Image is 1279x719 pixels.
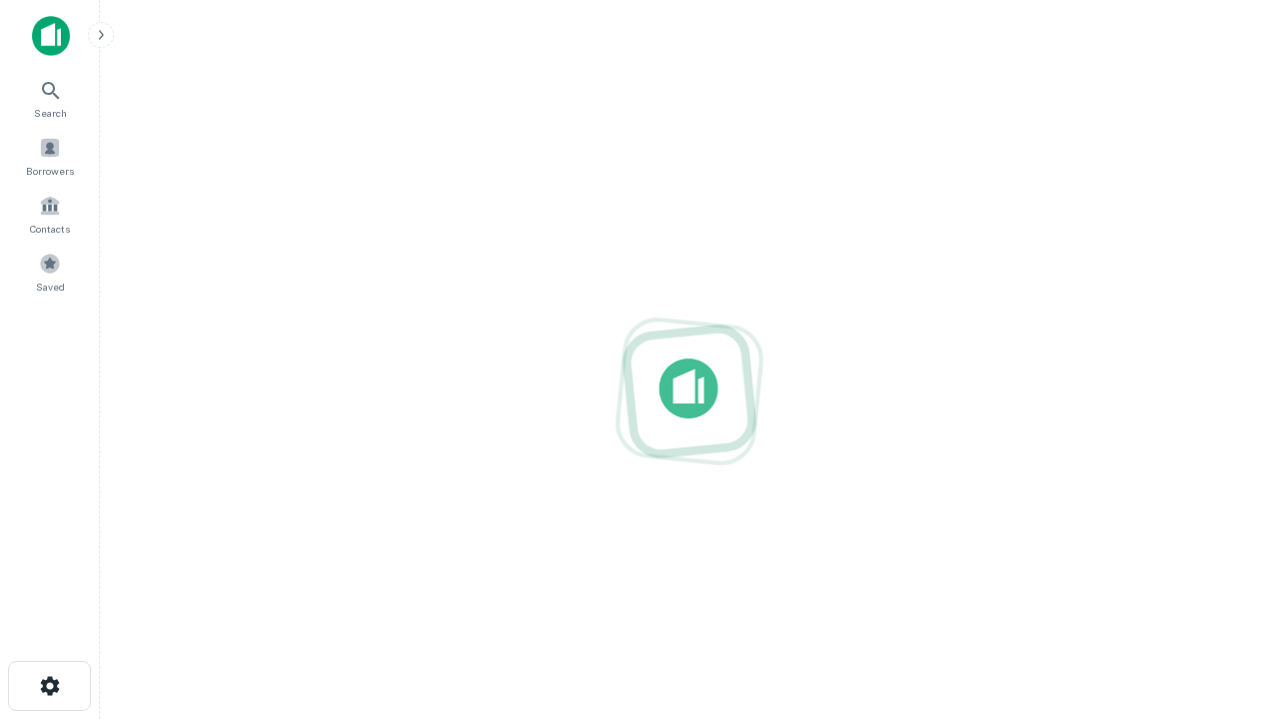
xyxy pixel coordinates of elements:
a: Search [6,71,94,125]
iframe: Chat Widget [1179,495,1279,591]
span: Search [34,105,67,121]
a: Saved [6,245,94,299]
span: Contacts [30,221,70,237]
span: Saved [36,279,65,295]
span: Borrowers [26,163,74,179]
a: Contacts [6,187,94,241]
img: capitalize-icon.png [32,16,70,56]
a: Borrowers [6,129,94,183]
